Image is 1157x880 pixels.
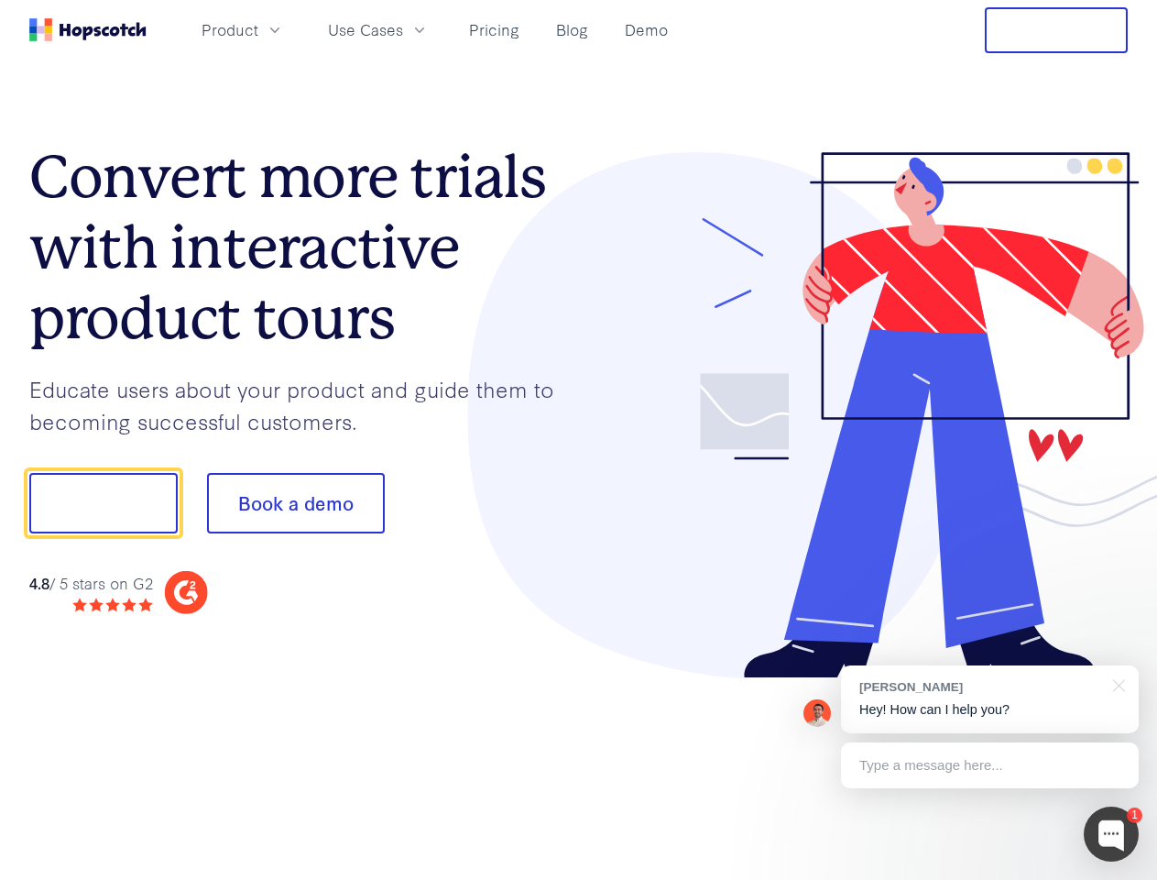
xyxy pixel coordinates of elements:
p: Hey! How can I help you? [859,700,1120,720]
a: Demo [617,15,675,45]
p: Educate users about your product and guide them to becoming successful customers. [29,373,579,436]
div: 1 [1127,808,1142,823]
span: Use Cases [328,18,403,41]
h1: Convert more trials with interactive product tours [29,142,579,353]
button: Show me! [29,473,178,533]
a: Pricing [462,15,527,45]
button: Book a demo [207,473,385,533]
div: [PERSON_NAME] [859,678,1102,696]
a: Home [29,18,147,41]
div: / 5 stars on G2 [29,572,153,595]
strong: 4.8 [29,572,49,593]
div: Type a message here... [841,742,1139,788]
button: Use Cases [317,15,440,45]
a: Blog [549,15,595,45]
span: Product [202,18,258,41]
img: Mark Spera [803,699,831,727]
button: Product [191,15,295,45]
button: Free Trial [985,7,1128,53]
